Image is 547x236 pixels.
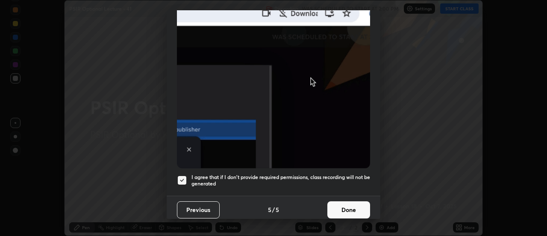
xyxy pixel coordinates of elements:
[191,174,370,187] h5: I agree that if I don't provide required permissions, class recording will not be generated
[327,201,370,218] button: Done
[276,205,279,214] h4: 5
[177,201,220,218] button: Previous
[268,205,271,214] h4: 5
[272,205,275,214] h4: /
